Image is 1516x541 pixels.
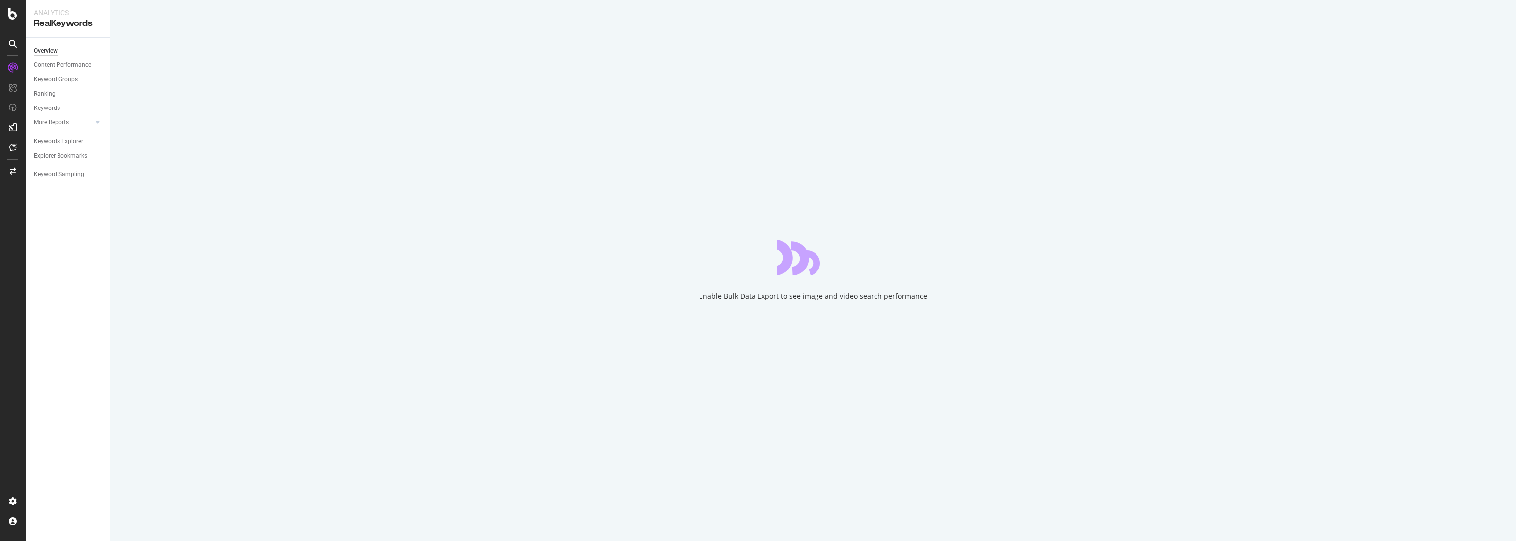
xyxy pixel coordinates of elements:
[34,74,78,85] div: Keyword Groups
[34,151,103,161] a: Explorer Bookmarks
[34,60,91,70] div: Content Performance
[34,74,103,85] a: Keyword Groups
[34,8,102,18] div: Analytics
[34,89,103,99] a: Ranking
[34,169,103,180] a: Keyword Sampling
[34,60,103,70] a: Content Performance
[34,46,58,56] div: Overview
[34,89,56,99] div: Ranking
[34,103,60,113] div: Keywords
[34,169,84,180] div: Keyword Sampling
[34,151,87,161] div: Explorer Bookmarks
[34,18,102,29] div: RealKeywords
[34,46,103,56] a: Overview
[34,103,103,113] a: Keywords
[34,117,69,128] div: More Reports
[34,136,103,147] a: Keywords Explorer
[34,117,93,128] a: More Reports
[699,291,927,301] div: Enable Bulk Data Export to see image and video search performance
[777,240,849,275] div: animation
[34,136,83,147] div: Keywords Explorer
